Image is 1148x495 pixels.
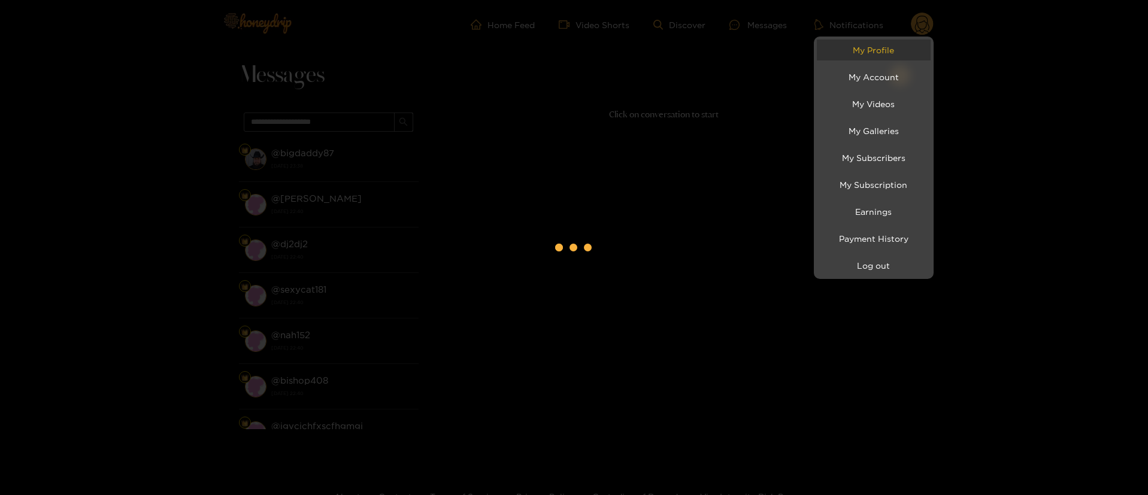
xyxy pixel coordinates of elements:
[817,228,931,249] a: Payment History
[817,66,931,87] a: My Account
[817,255,931,276] button: Log out
[817,40,931,60] a: My Profile
[817,147,931,168] a: My Subscribers
[817,93,931,114] a: My Videos
[817,201,931,222] a: Earnings
[817,174,931,195] a: My Subscription
[817,120,931,141] a: My Galleries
